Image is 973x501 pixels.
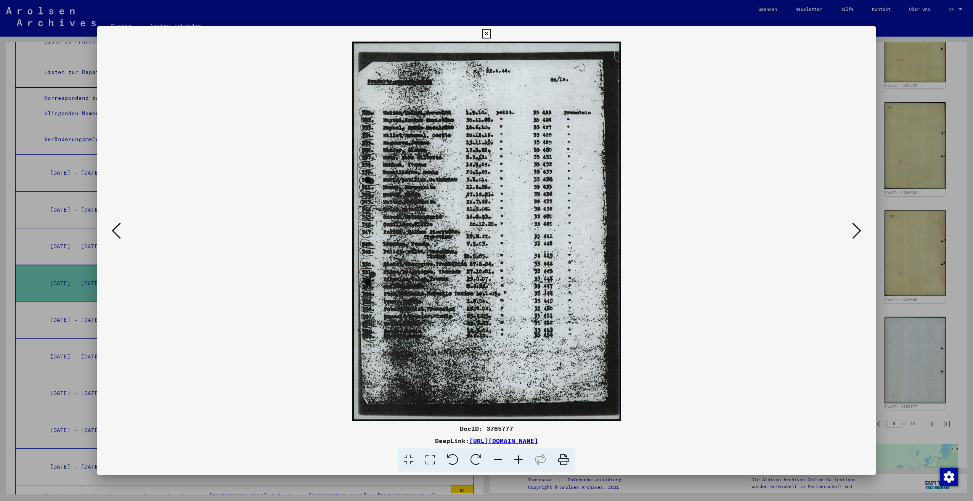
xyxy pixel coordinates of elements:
div: DocID: 3765777 [97,424,876,433]
div: Zustimmung ändern [939,467,958,486]
a: [URL][DOMAIN_NAME] [469,437,538,445]
img: 001.jpg [123,42,850,421]
img: Zustimmung ändern [940,468,958,486]
div: DeepLink: [97,436,876,445]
